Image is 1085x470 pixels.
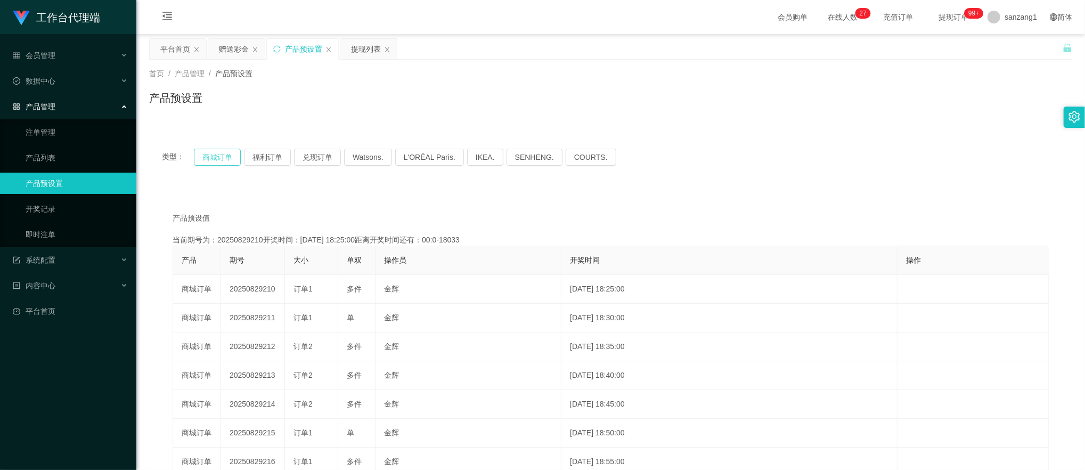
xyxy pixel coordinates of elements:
[906,256,921,264] span: 操作
[347,457,362,466] span: 多件
[347,371,362,379] span: 多件
[13,11,30,26] img: logo.9652507e.png
[561,419,898,448] td: [DATE] 18:50:00
[173,234,1049,246] div: 当前期号为：20250829210开奖时间：[DATE] 18:25:00距离开奖时间还有：00:0-18033
[1063,43,1072,53] i: 图标: unlock
[221,390,285,419] td: 20250829214
[173,213,210,224] span: 产品预设值
[293,428,313,437] span: 订单1
[252,46,258,53] i: 图标: close
[347,400,362,408] span: 多件
[293,256,308,264] span: 大小
[395,149,464,166] button: L'ORÉAL Paris.
[561,275,898,304] td: [DATE] 18:25:00
[325,46,332,53] i: 图标: close
[160,39,190,59] div: 平台首页
[175,69,205,78] span: 产品管理
[293,285,313,293] span: 订单1
[822,13,863,21] span: 在线人数
[285,39,322,59] div: 产品预设置
[173,419,221,448] td: 商城订单
[467,149,503,166] button: IKEA.
[219,39,249,59] div: 赠送彩金
[13,13,100,21] a: 工作台代理端
[376,419,561,448] td: 金辉
[1068,111,1080,123] i: 图标: setting
[173,390,221,419] td: 商城订单
[351,39,381,59] div: 提现列表
[294,149,341,166] button: 兑现订单
[13,256,55,264] span: 系统配置
[878,13,918,21] span: 充值订单
[13,256,20,264] i: 图标: form
[193,46,200,53] i: 图标: close
[13,51,55,60] span: 会员管理
[173,304,221,333] td: 商城订单
[13,103,20,110] i: 图标: appstore-o
[293,371,313,379] span: 订单2
[933,13,974,21] span: 提现订单
[221,304,285,333] td: 20250829211
[347,313,354,322] span: 单
[26,198,128,220] a: 开奖记录
[182,256,197,264] span: 产品
[13,301,128,322] a: 图标: dashboard平台首页
[149,1,185,35] i: 图标: menu-fold
[566,149,616,166] button: COURTS.
[173,275,221,304] td: 商城订单
[347,428,354,437] span: 单
[13,77,55,85] span: 数据中心
[26,147,128,168] a: 产品列表
[149,90,202,106] h1: 产品预设置
[570,256,600,264] span: 开奖时间
[13,281,55,290] span: 内容中心
[149,69,164,78] span: 首页
[347,285,362,293] span: 多件
[376,390,561,419] td: 金辉
[507,149,562,166] button: SENHENG.
[561,304,898,333] td: [DATE] 18:30:00
[561,333,898,361] td: [DATE] 18:35:00
[13,102,55,111] span: 产品管理
[173,333,221,361] td: 商城订单
[13,282,20,289] i: 图标: profile
[273,45,281,53] i: 图标: sync
[215,69,252,78] span: 产品预设置
[194,149,241,166] button: 商城订单
[344,149,392,166] button: Watsons.
[244,149,291,166] button: 福利订单
[230,256,244,264] span: 期号
[376,275,561,304] td: 金辉
[347,342,362,351] span: 多件
[26,121,128,143] a: 注单管理
[209,69,211,78] span: /
[26,173,128,194] a: 产品预设置
[860,8,863,19] p: 2
[173,361,221,390] td: 商城订单
[863,8,867,19] p: 7
[168,69,170,78] span: /
[13,52,20,59] i: 图标: table
[855,8,871,19] sup: 27
[964,8,983,19] sup: 1011
[384,256,406,264] span: 操作员
[293,457,313,466] span: 订单1
[561,361,898,390] td: [DATE] 18:40:00
[221,419,285,448] td: 20250829215
[376,361,561,390] td: 金辉
[293,342,313,351] span: 订单2
[221,275,285,304] td: 20250829210
[376,333,561,361] td: 金辉
[36,1,100,35] h1: 工作台代理端
[384,46,390,53] i: 图标: close
[347,256,362,264] span: 单双
[26,224,128,245] a: 即时注单
[13,77,20,85] i: 图标: check-circle-o
[293,400,313,408] span: 订单2
[162,149,194,166] span: 类型：
[561,390,898,419] td: [DATE] 18:45:00
[221,333,285,361] td: 20250829212
[376,304,561,333] td: 金辉
[221,361,285,390] td: 20250829213
[1050,13,1057,21] i: 图标: global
